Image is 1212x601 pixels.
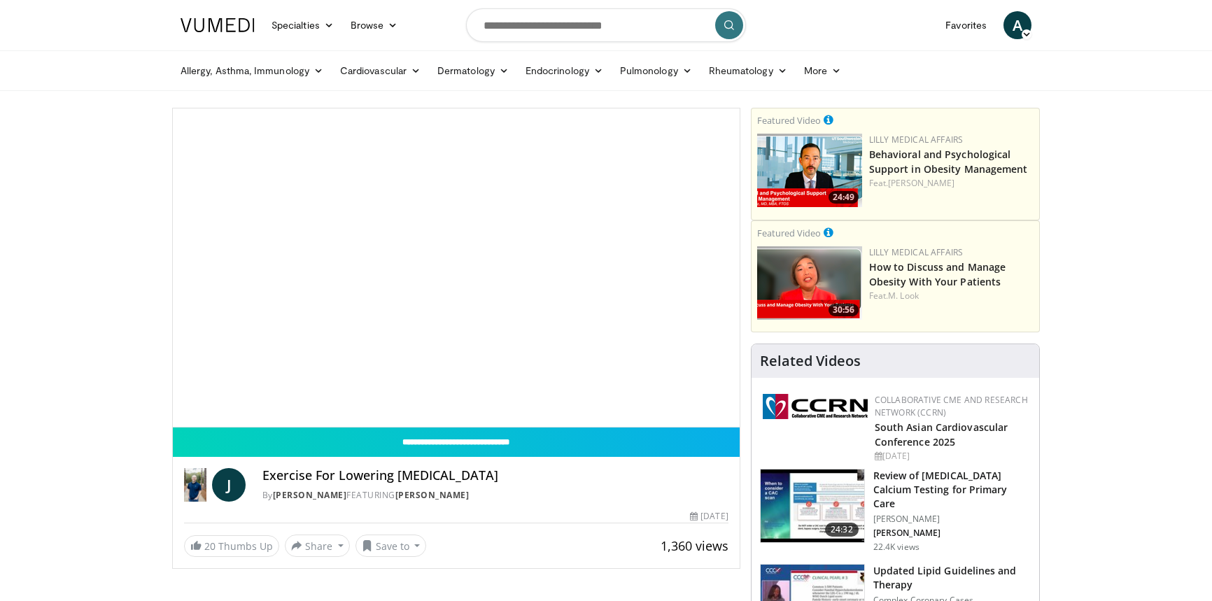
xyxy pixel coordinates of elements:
small: Featured Video [757,227,821,239]
a: Browse [342,11,407,39]
h4: Related Videos [760,353,861,369]
a: Dermatology [429,57,517,85]
a: Allergy, Asthma, Immunology [172,57,332,85]
a: Cardiovascular [332,57,429,85]
div: Feat. [869,290,1034,302]
a: Collaborative CME and Research Network (CCRN) [875,394,1028,418]
h3: Updated Lipid Guidelines and Therapy [873,564,1031,592]
a: South Asian Cardiovascular Conference 2025 [875,420,1008,448]
a: Lilly Medical Affairs [869,246,964,258]
p: [PERSON_NAME] [873,528,1031,539]
span: 24:49 [829,191,859,204]
a: [PERSON_NAME] [888,177,954,189]
div: Feat. [869,177,1034,190]
a: M. Look [888,290,919,302]
a: How to Discuss and Manage Obesity With Your Patients [869,260,1006,288]
img: c98a6a29-1ea0-4bd5-8cf5-4d1e188984a7.png.150x105_q85_crop-smart_upscale.png [757,246,862,320]
a: [PERSON_NAME] [395,489,470,501]
input: Search topics, interventions [466,8,746,42]
a: 24:49 [757,134,862,207]
a: Pulmonology [612,57,700,85]
button: Save to [355,535,427,557]
a: Endocrinology [517,57,612,85]
a: 30:56 [757,246,862,320]
a: Specialties [263,11,342,39]
div: [DATE] [690,510,728,523]
a: A [1003,11,1031,39]
small: Featured Video [757,114,821,127]
a: Rheumatology [700,57,796,85]
div: By FEATURING [262,489,728,502]
span: 24:32 [825,523,859,537]
span: 20 [204,539,216,553]
a: 20 Thumbs Up [184,535,279,557]
span: 30:56 [829,304,859,316]
a: Lilly Medical Affairs [869,134,964,146]
img: ba3304f6-7838-4e41-9c0f-2e31ebde6754.png.150x105_q85_crop-smart_upscale.png [757,134,862,207]
a: Behavioral and Psychological Support in Obesity Management [869,148,1028,176]
img: f4af32e0-a3f3-4dd9-8ed6-e543ca885e6d.150x105_q85_crop-smart_upscale.jpg [761,469,864,542]
a: J [212,468,246,502]
span: 1,360 views [661,537,728,554]
h4: Exercise For Lowering [MEDICAL_DATA] [262,468,728,483]
p: 22.4K views [873,542,919,553]
a: More [796,57,850,85]
img: a04ee3ba-8487-4636-b0fb-5e8d268f3737.png.150x105_q85_autocrop_double_scale_upscale_version-0.2.png [763,394,868,419]
h3: Review of [MEDICAL_DATA] Calcium Testing for Primary Care [873,469,1031,511]
img: VuMedi Logo [181,18,255,32]
p: [PERSON_NAME] [873,514,1031,525]
img: Dr. Jordan Rennicke [184,468,206,502]
a: [PERSON_NAME] [273,489,347,501]
div: [DATE] [875,450,1028,462]
video-js: Video Player [173,108,740,427]
a: Favorites [937,11,995,39]
a: 24:32 Review of [MEDICAL_DATA] Calcium Testing for Primary Care [PERSON_NAME] [PERSON_NAME] 22.4K... [760,469,1031,553]
button: Share [285,535,350,557]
